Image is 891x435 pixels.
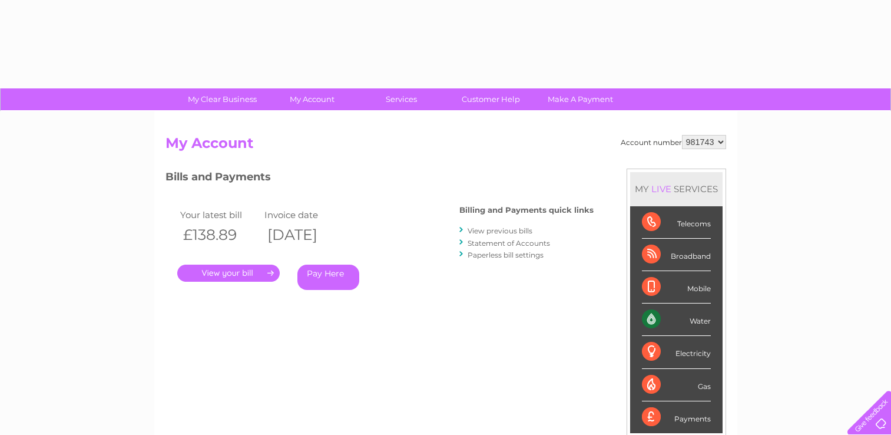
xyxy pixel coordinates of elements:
[642,401,711,433] div: Payments
[468,251,544,259] a: Paperless bill settings
[642,239,711,271] div: Broadband
[459,206,594,215] h4: Billing and Payments quick links
[621,135,726,149] div: Account number
[177,223,262,247] th: £138.89
[261,223,346,247] th: [DATE]
[165,169,594,189] h3: Bills and Payments
[177,265,280,282] a: .
[297,265,359,290] a: Pay Here
[642,271,711,304] div: Mobile
[532,88,629,110] a: Make A Payment
[174,88,271,110] a: My Clear Business
[353,88,450,110] a: Services
[261,207,346,223] td: Invoice date
[642,336,711,368] div: Electricity
[468,226,532,235] a: View previous bills
[642,304,711,336] div: Water
[468,239,550,248] a: Statement of Accounts
[642,206,711,239] div: Telecoms
[642,369,711,401] div: Gas
[165,135,726,157] h2: My Account
[263,88,360,110] a: My Account
[630,172,723,206] div: MY SERVICES
[442,88,539,110] a: Customer Help
[177,207,262,223] td: Your latest bill
[649,183,674,195] div: LIVE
